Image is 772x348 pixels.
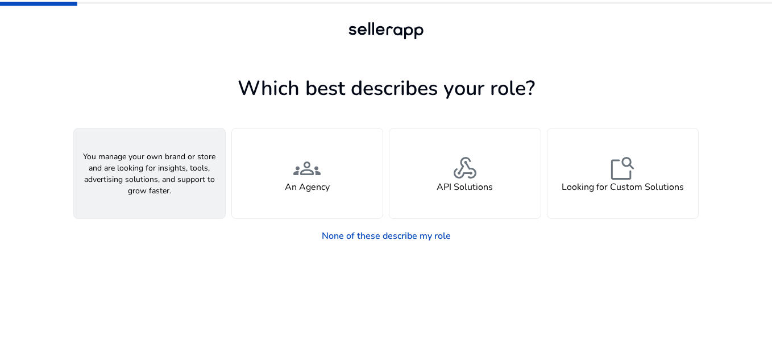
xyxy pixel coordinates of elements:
h4: Looking for Custom Solutions [562,182,684,193]
h4: An Agency [285,182,330,193]
a: None of these describe my role [313,225,460,247]
h1: Which best describes your role? [73,76,699,101]
button: feature_searchLooking for Custom Solutions [547,128,699,219]
button: groupsAn Agency [231,128,384,219]
button: You manage your own brand or store and are looking for insights, tools, advertising solutions, an... [73,128,226,219]
h4: API Solutions [437,182,493,193]
span: groups [293,155,321,182]
span: feature_search [609,155,636,182]
span: webhook [451,155,479,182]
button: webhookAPI Solutions [389,128,541,219]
